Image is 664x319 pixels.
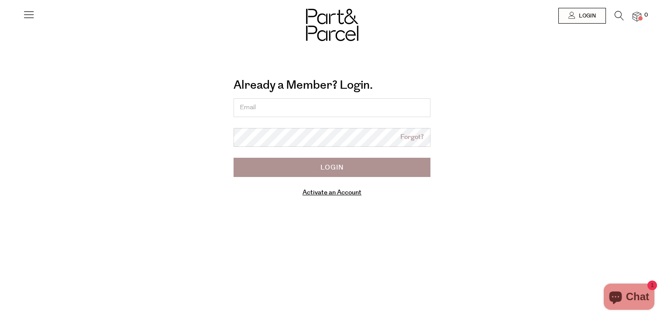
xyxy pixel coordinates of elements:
[400,132,424,142] a: Forgot?
[234,98,430,117] input: Email
[601,284,657,312] inbox-online-store-chat: Shopify online store chat
[303,188,361,197] a: Activate an Account
[558,8,606,24] a: Login
[234,75,373,95] a: Already a Member? Login.
[577,12,596,20] span: Login
[642,11,650,19] span: 0
[633,12,641,21] a: 0
[234,158,430,177] input: Login
[306,9,358,41] img: Part&Parcel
